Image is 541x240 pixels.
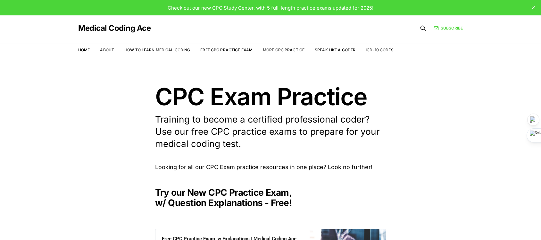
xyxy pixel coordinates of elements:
[200,47,253,52] a: Free CPC Practice Exam
[437,209,541,240] iframe: portal-trigger
[100,47,114,52] a: About
[78,47,90,52] a: Home
[124,47,190,52] a: How to Learn Medical Coding
[315,47,355,52] a: Speak Like a Coder
[528,3,538,13] button: close
[155,114,386,150] p: Training to become a certified professional coder? Use our free CPC practice exams to prepare for...
[366,47,393,52] a: ICD-10 Codes
[263,47,304,52] a: More CPC Practice
[168,5,373,11] span: Check out our new CPC Study Center, with 5 full-length practice exams updated for 2025!
[155,187,386,208] h2: Try our New CPC Practice Exam, w/ Question Explanations - Free!
[434,25,463,31] a: Subscribe
[78,24,151,32] a: Medical Coding Ace
[155,85,386,108] h1: CPC Exam Practice
[155,163,386,172] p: Looking for all our CPC Exam practice resources in one place? Look no further!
